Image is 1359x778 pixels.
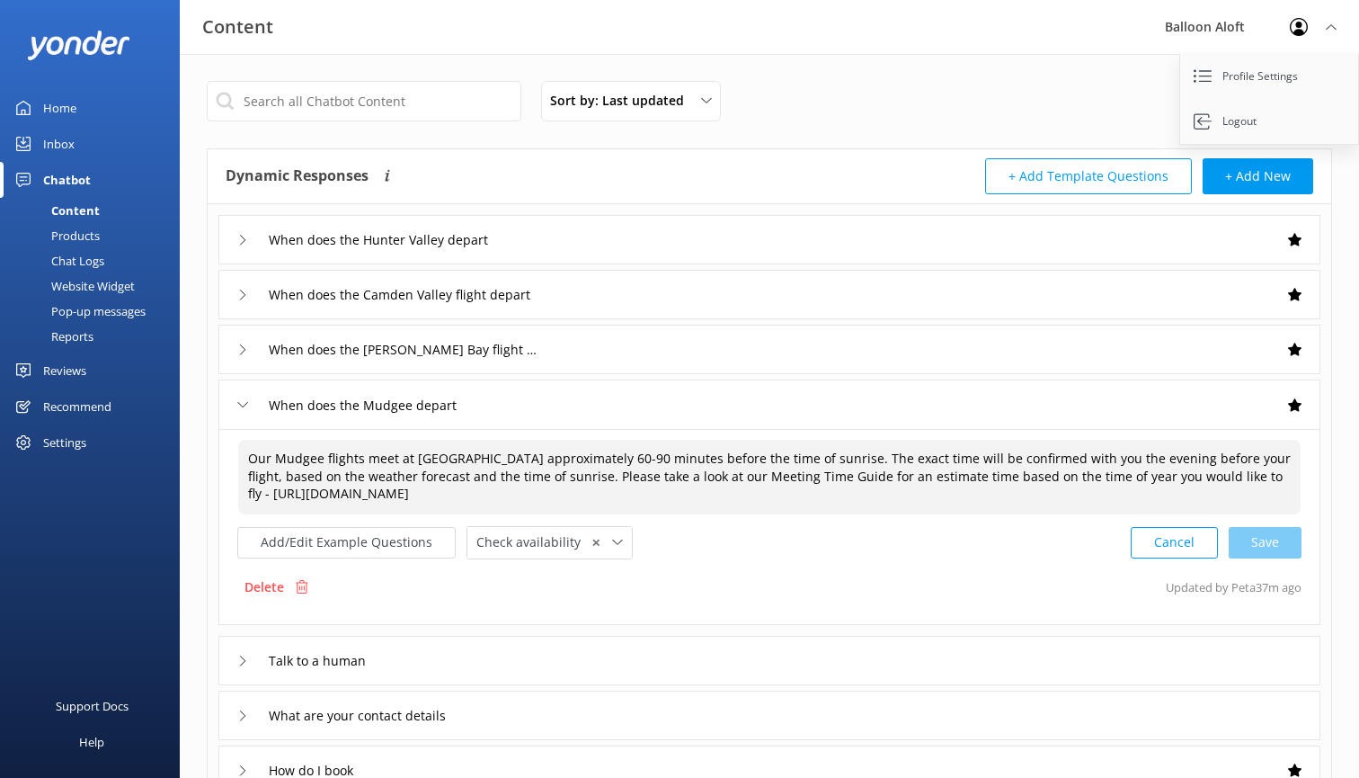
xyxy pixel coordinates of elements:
[11,324,180,349] a: Reports
[476,532,591,552] span: Check availability
[226,158,369,194] h4: Dynamic Responses
[56,688,129,724] div: Support Docs
[43,90,76,126] div: Home
[207,81,521,121] input: Search all Chatbot Content
[244,577,284,597] p: Delete
[79,724,104,760] div: Help
[11,248,180,273] a: Chat Logs
[1203,158,1313,194] button: + Add New
[27,31,130,60] img: yonder-white-logo.png
[1166,570,1301,604] p: Updated by Peta 37m ago
[43,353,86,389] div: Reviews
[1131,527,1218,559] button: Cancel
[11,273,180,299] a: Website Widget
[43,162,91,198] div: Chatbot
[985,158,1192,194] button: + Add Template Questions
[237,527,456,559] button: Add/Edit Example Questions
[11,248,104,273] div: Chat Logs
[43,425,86,461] div: Settings
[11,223,180,248] a: Products
[11,299,146,324] div: Pop-up messages
[43,126,75,162] div: Inbox
[202,13,273,41] h3: Content
[11,198,180,223] a: Content
[11,223,100,248] div: Products
[238,440,1301,514] textarea: Our Mudgee flights meet at [GEOGRAPHIC_DATA] approximately 60-90 minutes before the time of sunri...
[550,91,695,111] span: Sort by: Last updated
[43,389,111,425] div: Recommend
[11,299,180,324] a: Pop-up messages
[591,534,600,551] span: ✕
[11,198,100,223] div: Content
[11,273,135,299] div: Website Widget
[11,324,93,349] div: Reports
